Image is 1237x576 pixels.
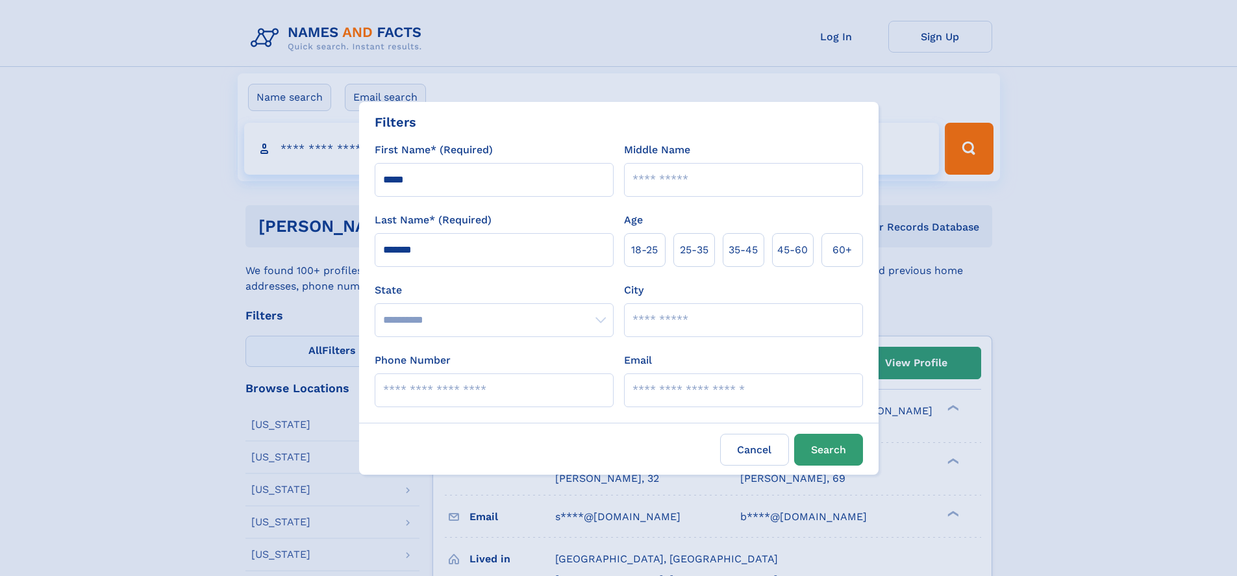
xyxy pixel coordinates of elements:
[832,242,852,258] span: 60+
[794,434,863,466] button: Search
[624,212,643,228] label: Age
[375,212,492,228] label: Last Name* (Required)
[631,242,658,258] span: 18‑25
[729,242,758,258] span: 35‑45
[624,142,690,158] label: Middle Name
[375,282,614,298] label: State
[680,242,708,258] span: 25‑35
[777,242,808,258] span: 45‑60
[375,353,451,368] label: Phone Number
[375,112,416,132] div: Filters
[375,142,493,158] label: First Name* (Required)
[624,353,652,368] label: Email
[720,434,789,466] label: Cancel
[624,282,643,298] label: City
